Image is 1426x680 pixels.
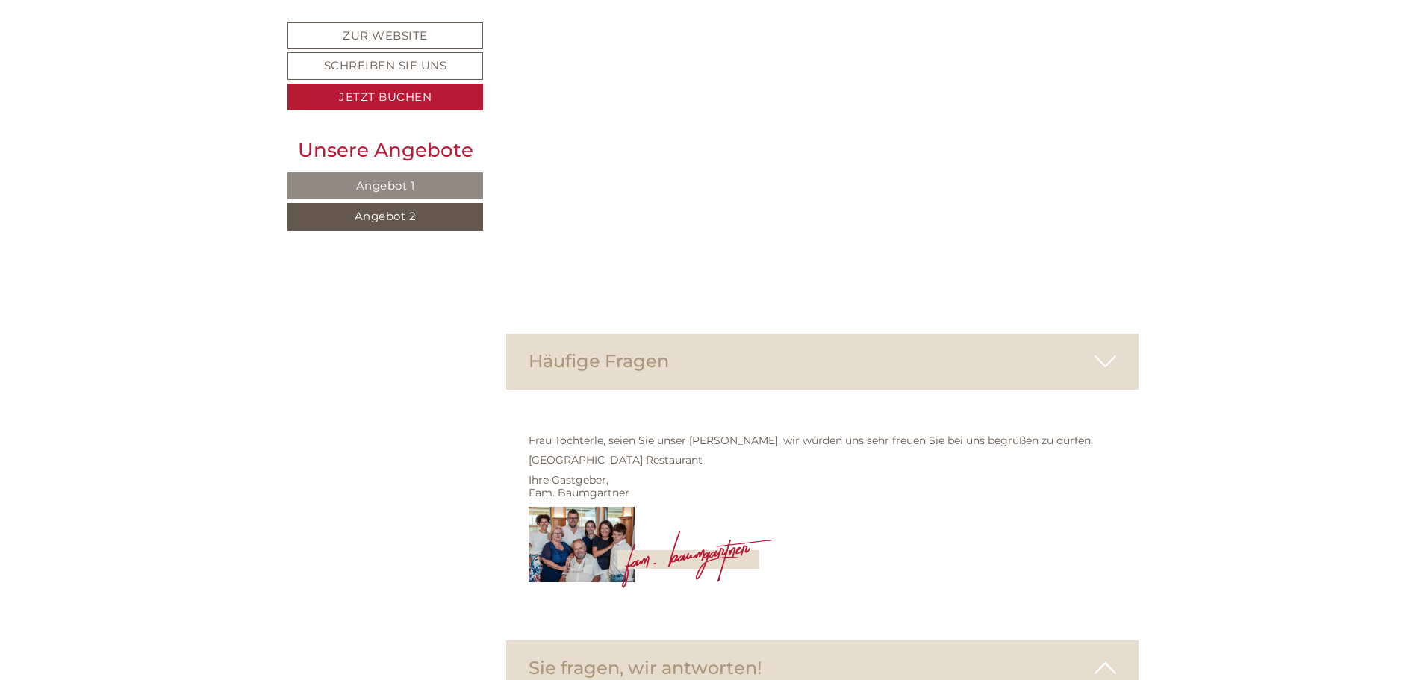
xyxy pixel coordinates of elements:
[22,43,268,55] div: [GEOGRAPHIC_DATA]
[287,52,483,80] a: Schreiben Sie uns
[355,209,417,223] span: Angebot 2
[22,72,268,83] small: 11:50
[529,454,1117,467] p: [GEOGRAPHIC_DATA] Restaurant
[529,434,1117,447] p: Frau Töchterle, seien Sie unser [PERSON_NAME], wir würden uns sehr freuen Sie bei uns begrüßen zu...
[356,178,415,193] span: Angebot 1
[287,84,483,111] a: Jetzt buchen
[529,507,773,588] img: image
[11,40,275,86] div: Guten Tag, wie können wir Ihnen helfen?
[491,393,588,420] button: Senden
[266,11,323,37] div: [DATE]
[287,137,483,164] div: Unsere Angebote
[287,22,483,49] a: Zur Website
[529,474,1117,499] p: Ihre Gastgeber, Fam. Baumgartner
[506,334,1139,389] div: Häufige Fragen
